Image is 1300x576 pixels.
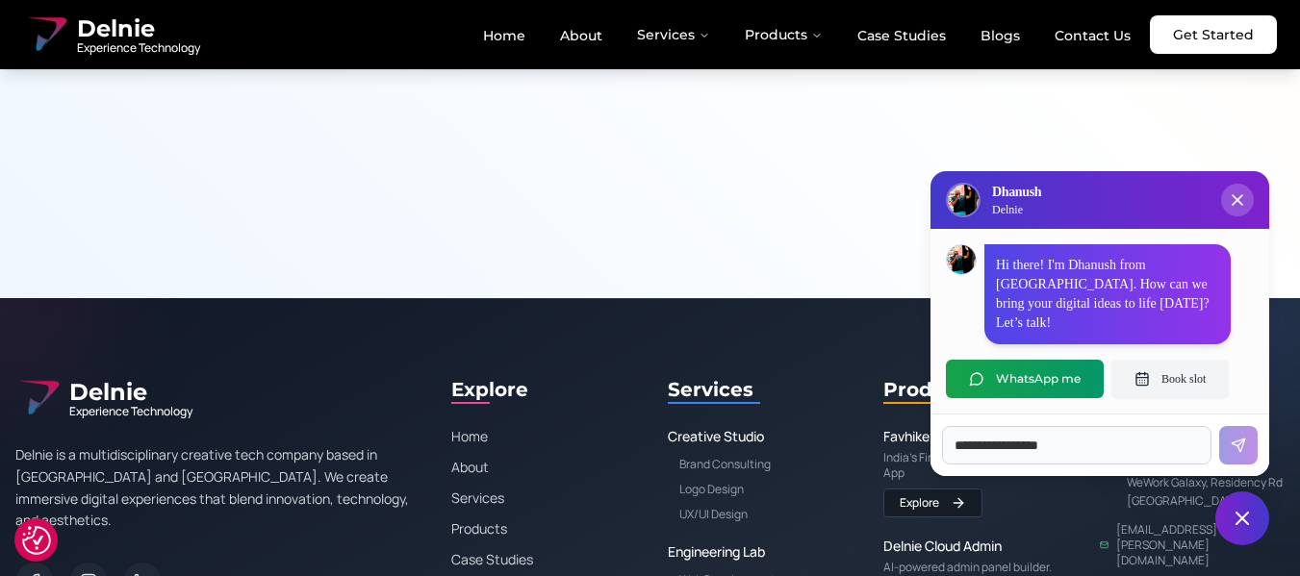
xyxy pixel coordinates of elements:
img: Delnie Logo [15,375,62,421]
div: Delnie Logo Full [15,375,413,421]
span: Delnie [77,13,200,44]
button: WhatsApp me [946,360,1104,398]
a: Creative Studio [668,427,764,445]
img: Delnie Logo [948,185,979,215]
button: Close chat [1215,491,1269,545]
h2: Products [883,375,1069,404]
a: Delnie Logo Full [23,12,200,58]
p: AI-powered admin panel builder. [883,560,1069,575]
a: Brand Consulting [679,456,771,472]
a: Blogs [965,19,1035,52]
img: Delnie Logo [23,12,69,58]
a: Logo Design [679,481,744,497]
button: Services [622,15,726,54]
a: Services [451,488,637,508]
p: Delnie [992,202,1041,217]
span: Experience Technology [69,404,192,419]
p: India's First Social Food Discovery App [883,450,1069,481]
span: Experience Technology [77,40,200,56]
a: Home [451,427,637,446]
button: Close chat popup [1221,184,1254,216]
a: About [451,458,637,477]
a: Case Studies [451,550,637,569]
a: Contact Us [1039,19,1146,52]
span: Delnie [69,377,192,408]
a: Engineering Lab [668,542,765,561]
button: Book slot [1111,360,1229,398]
a: Case Studies [842,19,961,52]
a: Favhiker App [883,427,1069,446]
img: Revisit consent button [22,526,51,555]
h3: Dhanush [992,183,1041,202]
a: Products [451,519,637,538]
a: Visit Favhiker App website [883,488,982,517]
nav: Main [468,15,1146,54]
a: Get Started [1150,15,1277,54]
p: Hi there! I'm Dhanush from [GEOGRAPHIC_DATA]. How can we bring your digital ideas to life [DATE]?... [996,256,1219,333]
img: Dhanush [947,245,976,274]
button: Products [729,15,838,54]
a: Delnie Cloud Admin [883,537,1069,556]
button: Cookie Settings [22,526,51,555]
a: About [545,19,618,52]
h2: Services [668,375,854,404]
a: UX/UI Design [679,506,748,522]
a: Home [468,19,541,52]
h2: Explore [451,375,528,404]
p: Delnie is a multidisciplinary creative tech company based in [GEOGRAPHIC_DATA] and [GEOGRAPHIC_DA... [15,444,413,532]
